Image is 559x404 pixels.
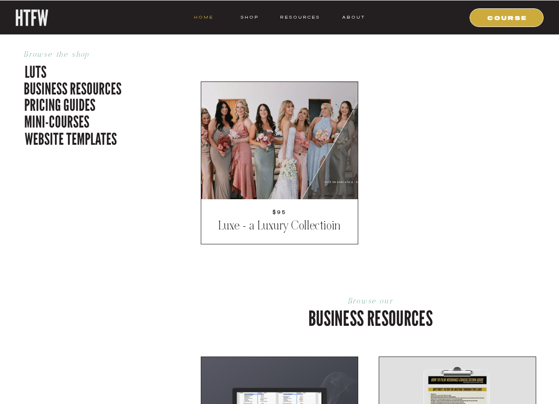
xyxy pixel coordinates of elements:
a: resources [277,13,320,21]
a: COURSE [476,13,539,21]
p: Browse the shop [24,49,165,61]
a: mini-courses [24,110,130,130]
a: website templates [25,128,119,147]
a: shop [231,13,268,21]
a: luts [25,61,119,80]
a: $95 [212,208,347,217]
p: LUTS [223,4,518,31]
a: ABOUT [341,13,365,21]
p: Browse our [223,296,518,307]
a: HOME [194,13,213,21]
p: business resources [223,303,518,330]
a: Luxe - a Luxury Collectioin [212,219,347,235]
a: pricing guides [24,94,143,113]
a: business resources [24,77,132,97]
